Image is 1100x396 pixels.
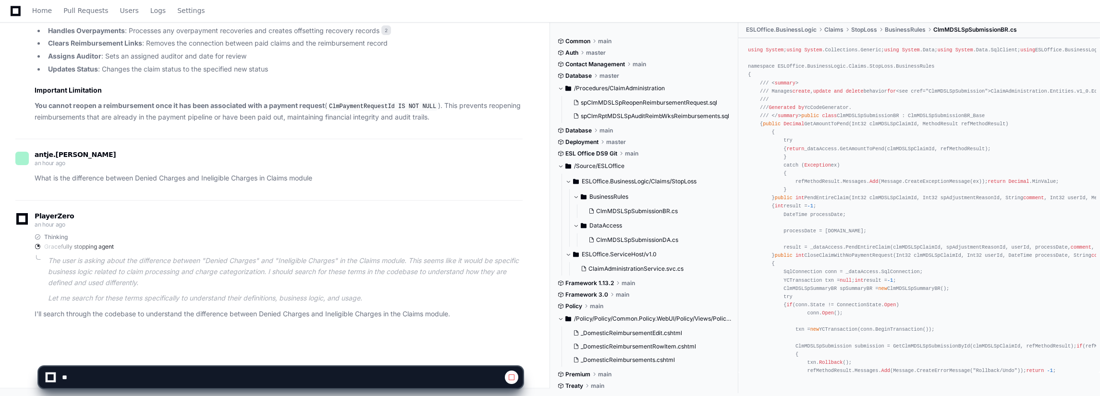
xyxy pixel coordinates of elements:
[573,218,731,233] button: DataAccess
[569,109,729,123] button: spClmRptMDSLSpAuditReimbWksReimbursements.sql
[585,204,725,218] button: ClmMDSLSpSubmissionBR.cs
[625,150,638,157] span: main
[795,252,804,258] span: int
[574,315,731,323] span: /Policy/Policy/Common.Policy.WebUI/Policy/Views/PolicyAdministration
[150,8,166,13] span: Logs
[558,81,731,96] button: /Procedures/ClaimAdministration
[35,101,325,109] strong: You cannot reopen a reimbursement once it has been associated with a payment request
[846,88,864,94] span: delete
[569,96,729,109] button: spClmMDSLSpReopenReimbursementRequest.sql
[45,51,523,62] li: : Sets an assigned auditor and date for review
[775,195,793,201] span: public
[48,26,125,35] strong: Handles Overpayments
[810,326,819,332] span: new
[851,26,877,34] span: StopLoss
[565,291,608,299] span: Framework 3.0
[878,286,887,291] span: new
[938,47,953,53] span: using
[988,179,1005,184] span: return
[933,26,1017,34] span: ClmMDSLSpSubmissionBR.cs
[48,65,98,73] strong: Updates Status
[586,49,606,57] span: master
[599,72,619,80] span: master
[569,340,725,353] button: _DomesticReimbursementRowItem.cshtml
[955,47,973,53] span: System
[585,233,725,247] button: ClmMDSLSpSubmissionDA.cs
[48,52,101,60] strong: Assigns Auditor
[813,88,831,94] span: update
[569,326,725,340] button: _DomesticReimbursementEdit.cshtml
[775,252,793,258] span: public
[45,25,523,36] li: : Processes any overpayment recoveries and creates offsetting recovery records
[565,83,571,94] svg: Directory
[327,102,438,111] code: ClmPaymentRequestId IS NOT NULL
[48,293,523,304] p: Let me search for these terms specifically to understand their definitions, business logic, and u...
[1076,343,1082,348] span: if
[565,138,599,146] span: Deployment
[804,47,822,53] span: System
[786,47,801,53] span: using
[48,39,142,47] strong: Clears Reimbursement Links
[840,277,852,283] span: null
[565,313,571,324] svg: Directory
[884,47,899,53] span: using
[381,25,391,35] span: 2
[565,60,625,68] span: Contact Management
[577,262,725,276] button: ClaimAdministrationService.svc.cs
[588,265,684,273] span: ClaimAdministrationService.svc.cs
[565,127,592,134] span: Database
[558,311,731,326] button: /Policy/Policy/Common.Policy.WebUI/Policy/Views/PolicyAdministration
[902,47,920,53] span: System
[801,113,819,119] span: public
[574,162,624,170] span: /Source/ESLOffice
[565,279,614,287] span: Framework 1.13.2
[45,64,523,75] li: : Changes the claim status to the specified new status
[885,26,926,34] span: BusinessRules
[598,37,611,45] span: main
[32,8,52,13] span: Home
[1008,179,1029,184] span: Decimal
[606,138,626,146] span: master
[763,121,781,127] span: public
[565,72,592,80] span: Database
[795,195,804,201] span: int
[1071,244,1091,250] span: comment
[748,47,763,53] span: using
[35,100,523,122] p: ( ). This prevents reopening reimbursements that are already in the payment pipeline or have been...
[807,203,813,209] span: -1
[565,150,617,157] span: ESL Office DS9 Git
[596,236,678,244] span: ClmMDSLSpSubmissionDA.cs
[581,220,587,231] svg: Directory
[574,84,665,92] span: /Procedures/ClaimAdministration
[589,193,628,201] span: BusinessRules
[1023,195,1044,201] span: comment
[35,221,65,228] span: an hour ago
[590,302,603,310] span: main
[44,243,114,251] span: Gracefully stopping agent
[783,121,804,127] span: Decimal
[778,113,798,119] span: summary
[633,60,646,68] span: main
[884,302,896,308] span: Open
[582,178,697,185] span: ESLOffice.BusinessLogic/Claims/StopLoss
[120,8,139,13] span: Users
[834,88,843,94] span: and
[565,174,731,189] button: ESLOffice.BusinessLogic/Claims/StopLoss
[35,213,74,219] span: PlayerZero
[581,112,729,120] span: spClmRptMDSLSpAuditReimbWksReimbursements.sql
[616,291,629,299] span: main
[1020,47,1035,53] span: using
[45,38,523,49] li: : Removes the connection between paid claims and the reimbursement record
[565,37,590,45] span: Common
[746,26,817,34] span: ESLOffice.BusinessLogic
[581,99,717,107] span: spClmMDSLSpReopenReimbursementRequest.sql
[581,343,696,350] span: _DomesticReimbursementRowItem.cshtml
[775,80,795,85] span: summary
[35,309,523,320] p: I'll search through the codebase to understand the difference between Denied Charges and Ineligib...
[599,127,613,134] span: main
[581,191,587,203] svg: Directory
[766,47,783,53] span: System
[177,8,205,13] span: Settings
[855,277,863,283] span: int
[798,105,804,110] span: by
